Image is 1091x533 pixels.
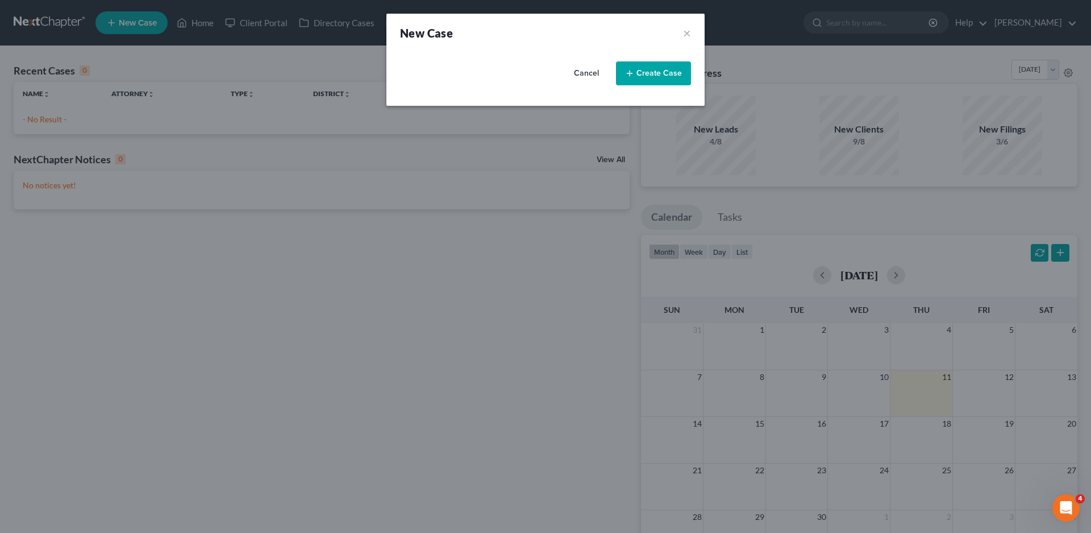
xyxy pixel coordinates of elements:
strong: New Case [400,26,453,40]
span: 4 [1076,494,1085,503]
button: Cancel [561,62,611,85]
iframe: Intercom live chat [1052,494,1080,522]
button: Create Case [616,61,691,85]
button: × [683,25,691,41]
